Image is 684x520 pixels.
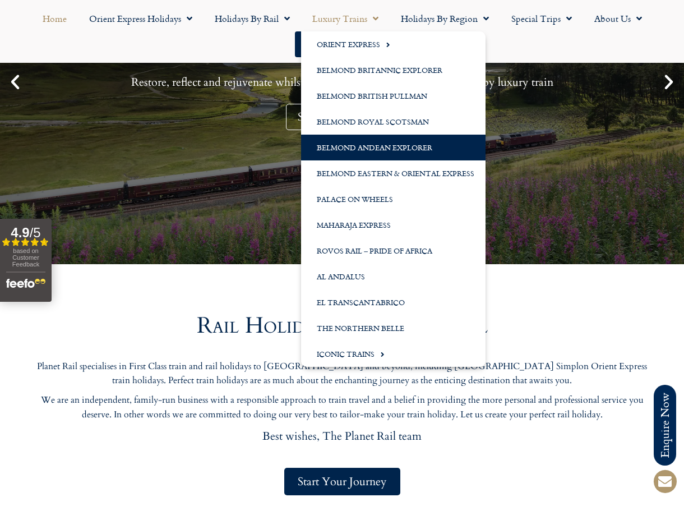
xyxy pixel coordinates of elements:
div: Next slide [659,72,678,91]
a: Start Your Journey [284,468,400,495]
span: Start Your Journey [298,475,387,489]
p: We are an independent, family-run business with a responsible approach to train travel and a beli... [28,393,656,422]
a: Holidays by Rail [204,6,301,31]
nav: Menu [6,6,678,57]
a: Start Your Journey [286,104,399,130]
a: Iconic Trains [301,341,486,367]
p: Planet Rail specialises in First Class train and rail holidays to [GEOGRAPHIC_DATA] and beyond, i... [28,360,656,388]
a: Orient Express [301,31,486,57]
a: Belmond British Pullman [301,83,486,109]
h2: Rail Holidays by Planet Rail [28,315,656,337]
p: Restore, reflect and rejuvenate whilst exploring [GEOGRAPHIC_DATA] by luxury train [116,75,569,89]
a: About Us [583,6,653,31]
a: Home [31,6,78,31]
a: Start your Journey [295,31,389,57]
a: Al Andalus [301,264,486,289]
a: Palace on Wheels [301,186,486,212]
a: Belmond Royal Scotsman [301,109,486,135]
ul: Luxury Trains [301,31,486,367]
a: Belmond Andean Explorer [301,135,486,160]
a: Luxury Trains [301,6,390,31]
a: Belmond Britannic Explorer [301,57,486,83]
a: Holidays by Region [390,6,500,31]
a: Maharaja Express [301,212,486,238]
span: Best wishes, The Planet Rail team [262,429,422,444]
a: El Transcantabrico [301,289,486,315]
a: Orient Express Holidays [78,6,204,31]
a: Special Trips [500,6,583,31]
a: Belmond Eastern & Oriental Express [301,160,486,186]
a: The Northern Belle [301,315,486,341]
div: Previous slide [6,72,25,91]
a: Rovos Rail – Pride of Africa [301,238,486,264]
